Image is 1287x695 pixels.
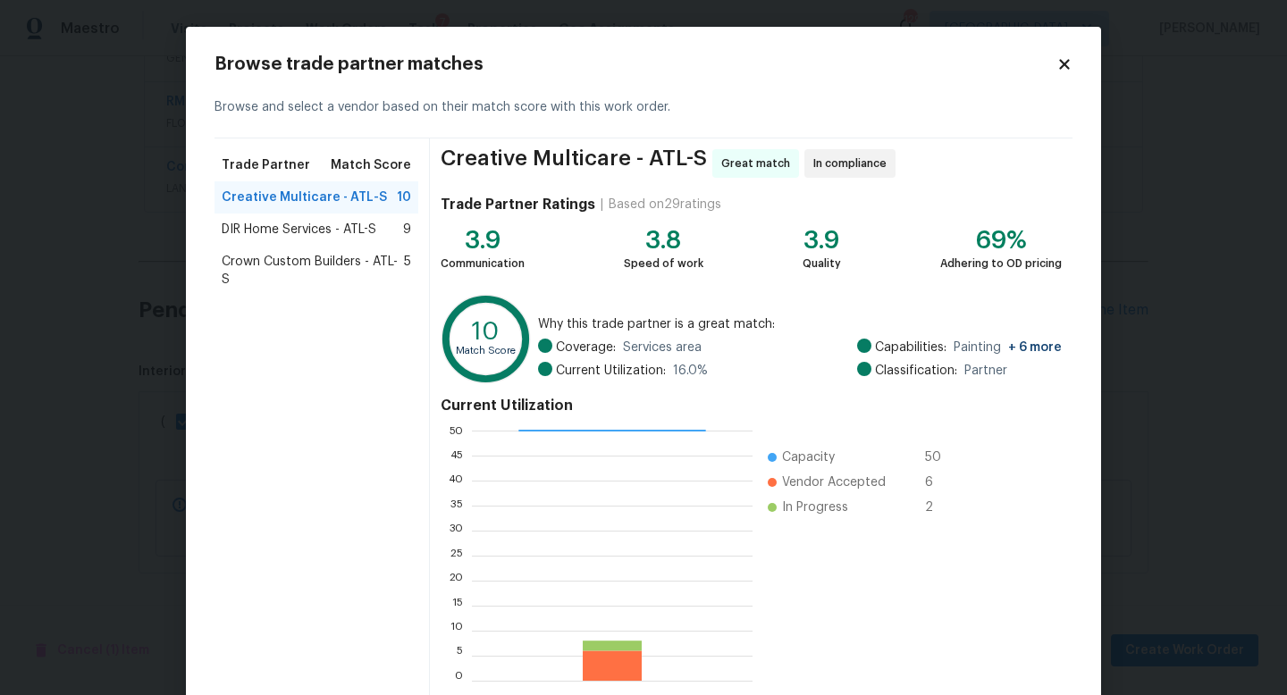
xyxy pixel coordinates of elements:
span: + 6 more [1008,341,1062,354]
span: Great match [721,155,797,172]
text: 15 [452,600,463,611]
span: 5 [404,253,411,289]
h4: Trade Partner Ratings [441,196,595,214]
div: Browse and select a vendor based on their match score with this work order. [214,77,1072,138]
div: Quality [803,255,841,272]
div: Speed of work [624,255,703,272]
span: Vendor Accepted [782,473,886,491]
text: 10 [450,625,463,636]
text: 25 [450,550,463,561]
span: Creative Multicare - ATL-S [222,188,387,206]
text: 30 [449,525,463,536]
div: | [595,196,609,214]
span: 16.0 % [673,362,708,380]
text: 20 [449,575,463,586]
span: Partner [964,362,1007,380]
span: 6 [925,473,954,491]
span: Match Score [331,156,411,174]
span: Coverage: [556,339,616,356]
div: 3.9 [803,231,841,249]
text: 50 [449,425,463,436]
span: In Progress [782,498,848,516]
span: 2 [925,498,954,516]
div: 69% [940,231,1062,249]
h4: Current Utilization [441,397,1062,414]
span: 10 [397,188,411,206]
span: Current Utilization: [556,362,666,380]
text: 5 [457,650,463,661]
text: Match Score [456,346,516,356]
span: Painting [954,339,1062,356]
span: 50 [925,448,954,466]
div: Based on 29 ratings [609,196,721,214]
span: Classification: [875,362,957,380]
span: Capacity [782,448,835,466]
div: Adhering to OD pricing [940,255,1062,272]
text: 0 [455,675,463,686]
text: 10 [472,319,500,344]
h2: Browse trade partner matches [214,55,1056,73]
span: Crown Custom Builders - ATL-S [222,253,404,289]
span: Trade Partner [222,156,310,174]
div: Communication [441,255,525,272]
text: 35 [450,500,463,511]
span: 9 [403,221,411,239]
div: 3.8 [624,231,703,249]
text: 40 [448,475,463,486]
span: Creative Multicare - ATL-S [441,149,707,178]
span: In compliance [813,155,894,172]
span: Why this trade partner is a great match: [538,315,1062,333]
div: 3.9 [441,231,525,249]
text: 45 [450,450,463,461]
span: Capabilities: [875,339,946,356]
span: Services area [623,339,702,356]
span: DIR Home Services - ATL-S [222,221,376,239]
